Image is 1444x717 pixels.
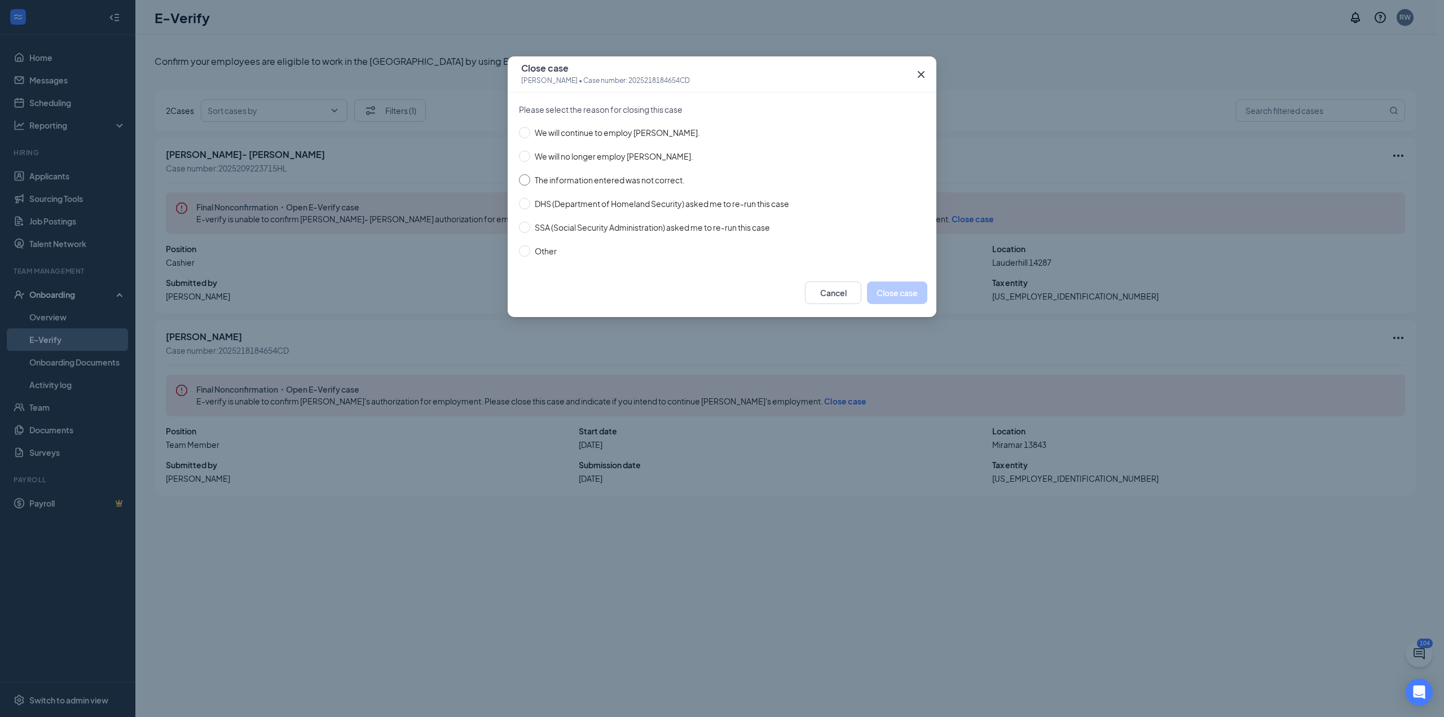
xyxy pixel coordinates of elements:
[867,281,927,304] button: Close case
[530,245,561,257] span: Other
[521,63,690,74] span: Close case
[530,174,689,186] span: The information entered was not correct.
[914,68,928,81] svg: Cross
[906,56,936,93] button: Close
[805,281,861,304] button: Cancel
[530,126,705,139] span: We will continue to employ [PERSON_NAME].
[521,75,690,86] span: [PERSON_NAME] • Case number: 2025218184654CD
[530,197,794,210] span: DHS (Department of Homeland Security) asked me to re-run this case
[530,150,698,162] span: We will no longer employ [PERSON_NAME].
[1406,679,1433,706] div: Open Intercom Messenger
[530,221,774,234] span: SSA (Social Security Administration) asked me to re-run this case
[519,104,925,115] span: Please select the reason for closing this case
